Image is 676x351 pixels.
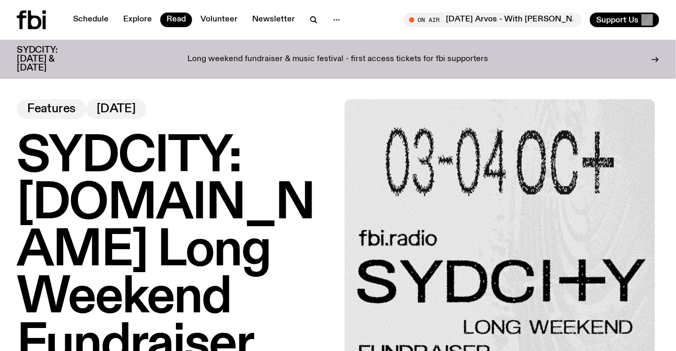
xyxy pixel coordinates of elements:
p: Long weekend fundraiser & music festival - first access tickets for fbi supporters [188,55,489,64]
a: Read [160,13,192,27]
span: Features [27,103,76,115]
a: Volunteer [194,13,244,27]
span: Support Us [596,15,638,25]
a: Schedule [67,13,115,27]
h3: SYDCITY: [DATE] & [DATE] [17,46,84,73]
button: Support Us [590,13,659,27]
a: Explore [117,13,158,27]
a: Newsletter [246,13,301,27]
span: [DATE] [97,103,136,115]
button: On Air[DATE] Arvos - With [PERSON_NAME] [404,13,582,27]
